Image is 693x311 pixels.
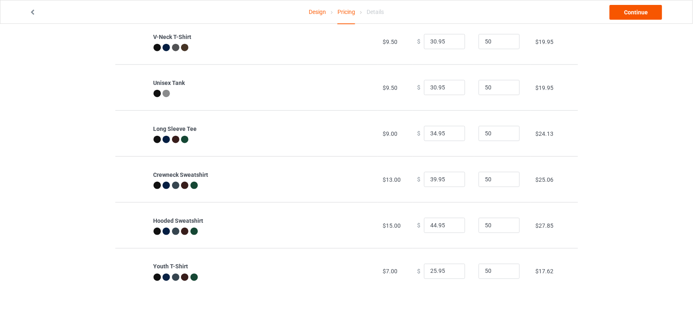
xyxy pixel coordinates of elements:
[154,80,185,86] b: Unisex Tank
[535,130,553,137] span: $24.13
[154,263,188,270] b: Youth T-Shirt
[154,126,197,132] b: Long Sleeve Tee
[535,268,553,275] span: $17.62
[535,176,553,183] span: $25.06
[383,268,397,275] span: $7.00
[417,222,420,229] span: $
[337,0,355,24] div: Pricing
[383,130,397,137] span: $9.00
[535,39,553,45] span: $19.95
[417,84,420,91] span: $
[163,90,170,97] img: heather_texture.png
[367,0,384,23] div: Details
[154,34,192,40] b: V-Neck T-Shirt
[417,130,420,137] span: $
[417,38,420,45] span: $
[383,176,401,183] span: $13.00
[383,222,401,229] span: $15.00
[383,85,397,91] span: $9.50
[309,0,326,23] a: Design
[417,176,420,183] span: $
[154,217,204,224] b: Hooded Sweatshirt
[154,172,209,178] b: Crewneck Sweatshirt
[535,222,553,229] span: $27.85
[535,85,553,91] span: $19.95
[417,268,420,274] span: $
[610,5,662,20] a: Continue
[383,39,397,45] span: $9.50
